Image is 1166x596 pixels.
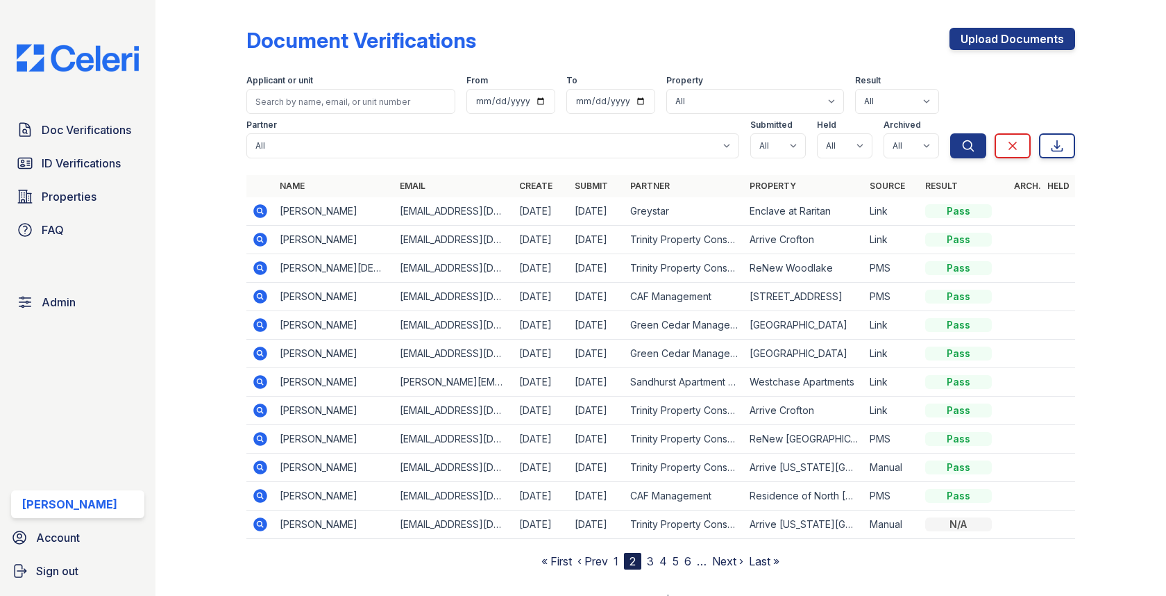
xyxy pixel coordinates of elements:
[625,340,744,368] td: Green Cedar Management
[750,119,793,131] label: Submitted
[625,397,744,425] td: Trinity Property Consultants
[625,511,744,539] td: Trinity Property Consultants
[246,75,313,86] label: Applicant or unit
[569,283,625,311] td: [DATE]
[750,181,796,191] a: Property
[274,454,394,482] td: [PERSON_NAME]
[394,197,514,226] td: [EMAIL_ADDRESS][DOMAIN_NAME]
[925,461,992,474] div: Pass
[11,149,144,177] a: ID Verifications
[625,425,744,454] td: Trinity Property Consultants
[36,529,80,546] span: Account
[11,116,144,144] a: Doc Verifications
[274,425,394,454] td: [PERSON_NAME]
[630,181,670,191] a: Partner
[394,397,514,425] td: [EMAIL_ADDRESS][DOMAIN_NAME]
[569,226,625,254] td: [DATE]
[744,425,863,454] td: ReNew [GEOGRAPHIC_DATA]
[884,119,921,131] label: Archived
[246,89,455,114] input: Search by name, email, or unit number
[864,368,920,397] td: Link
[864,226,920,254] td: Link
[394,511,514,539] td: [EMAIL_ADDRESS][DOMAIN_NAME]
[625,226,744,254] td: Trinity Property Consultants
[514,226,569,254] td: [DATE]
[647,554,654,568] a: 3
[744,397,863,425] td: Arrive Crofton
[394,311,514,340] td: [EMAIL_ADDRESS][DOMAIN_NAME]
[394,283,514,311] td: [EMAIL_ADDRESS][DOMAIN_NAME]
[625,482,744,511] td: CAF Management
[712,554,743,568] a: Next ›
[274,254,394,283] td: [PERSON_NAME][DEMOGRAPHIC_DATA]
[925,261,992,275] div: Pass
[36,563,78,579] span: Sign out
[925,318,992,332] div: Pass
[864,482,920,511] td: PMS
[566,75,577,86] label: To
[274,368,394,397] td: [PERSON_NAME]
[855,75,881,86] label: Result
[684,554,691,568] a: 6
[42,294,76,311] span: Admin
[6,44,150,72] img: CE_Logo_Blue-a8612792a0a2168367f1c8372b55b34899dd931a85d93a1a3d3e32e68fde9ad4.png
[925,290,992,304] div: Pass
[666,75,703,86] label: Property
[925,181,958,191] a: Result
[6,557,150,585] a: Sign out
[22,496,117,513] div: [PERSON_NAME]
[744,254,863,283] td: ReNew Woodlake
[514,254,569,283] td: [DATE]
[394,254,514,283] td: [EMAIL_ADDRESS][DOMAIN_NAME]
[697,553,707,570] span: …
[514,311,569,340] td: [DATE]
[274,511,394,539] td: [PERSON_NAME]
[744,482,863,511] td: Residence of North [PERSON_NAME]
[42,122,131,138] span: Doc Verifications
[394,368,514,397] td: [PERSON_NAME][EMAIL_ADDRESS][PERSON_NAME][DOMAIN_NAME]
[925,489,992,503] div: Pass
[864,397,920,425] td: Link
[614,554,618,568] a: 1
[864,311,920,340] td: Link
[864,454,920,482] td: Manual
[514,454,569,482] td: [DATE]
[625,283,744,311] td: CAF Management
[274,283,394,311] td: [PERSON_NAME]
[466,75,488,86] label: From
[925,204,992,218] div: Pass
[1014,181,1041,191] a: Arch.
[625,254,744,283] td: Trinity Property Consultants
[514,482,569,511] td: [DATE]
[274,397,394,425] td: [PERSON_NAME]
[11,216,144,244] a: FAQ
[624,553,641,570] div: 2
[514,340,569,368] td: [DATE]
[864,283,920,311] td: PMS
[569,511,625,539] td: [DATE]
[514,197,569,226] td: [DATE]
[569,197,625,226] td: [DATE]
[744,511,863,539] td: Arrive [US_STATE][GEOGRAPHIC_DATA]
[394,425,514,454] td: [EMAIL_ADDRESS][DOMAIN_NAME]
[569,482,625,511] td: [DATE]
[274,482,394,511] td: [PERSON_NAME]
[864,340,920,368] td: Link
[625,368,744,397] td: Sandhurst Apartment Management
[569,425,625,454] td: [DATE]
[514,283,569,311] td: [DATE]
[246,119,277,131] label: Partner
[744,311,863,340] td: [GEOGRAPHIC_DATA]
[42,188,96,205] span: Properties
[514,425,569,454] td: [DATE]
[744,368,863,397] td: Westchase Apartments
[817,119,836,131] label: Held
[569,368,625,397] td: [DATE]
[569,311,625,340] td: [DATE]
[6,524,150,552] a: Account
[274,226,394,254] td: [PERSON_NAME]
[925,518,992,531] div: N/A
[541,554,572,568] a: « First
[744,197,863,226] td: Enclave at Raritan
[673,554,679,568] a: 5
